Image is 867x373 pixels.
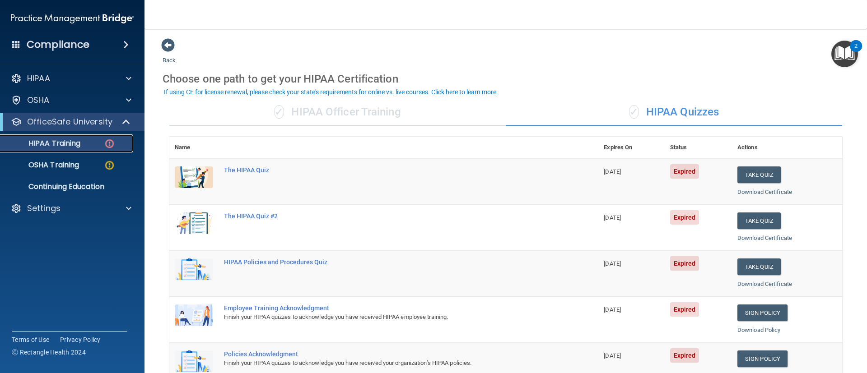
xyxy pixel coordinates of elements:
span: Expired [670,164,699,179]
a: Terms of Use [12,335,49,344]
button: Open Resource Center, 2 new notifications [831,41,858,67]
div: The HIPAA Quiz #2 [224,212,553,220]
div: The HIPAA Quiz [224,166,553,174]
div: Policies Acknowledgment [224,350,553,358]
button: If using CE for license renewal, please check your state's requirements for online vs. live cours... [163,87,499,97]
div: HIPAA Officer Training [169,99,506,126]
p: OSHA Training [6,161,79,170]
h4: Compliance [27,38,89,51]
span: Expired [670,348,699,363]
div: HIPAA Policies and Procedures Quiz [224,258,553,266]
div: Finish your HIPAA quizzes to acknowledge you have received HIPAA employee training. [224,312,553,322]
a: OfficeSafe University [11,116,131,127]
span: Ⓒ Rectangle Health 2024 [12,348,86,357]
p: OfficeSafe University [27,116,112,127]
a: Settings [11,203,131,214]
span: Expired [670,210,699,225]
a: Sign Policy [737,304,788,321]
button: Take Quiz [737,166,781,183]
span: [DATE] [604,260,621,267]
span: ✓ [629,105,639,119]
span: [DATE] [604,168,621,175]
a: OSHA [11,95,131,106]
th: Name [169,137,219,159]
div: Finish your HIPAA quizzes to acknowledge you have received your organization’s HIPAA policies. [224,358,553,368]
p: Continuing Education [6,182,129,191]
span: [DATE] [604,352,621,359]
a: Download Certificate [737,189,792,195]
p: Settings [27,203,61,214]
div: Choose one path to get your HIPAA Certification [163,66,849,92]
a: Download Certificate [737,281,792,287]
a: Back [163,46,176,64]
img: PMB logo [11,9,134,28]
div: Employee Training Acknowledgment [224,304,553,312]
img: danger-circle.6113f641.png [104,138,115,149]
img: warning-circle.0cc9ac19.png [104,160,115,171]
th: Actions [732,137,842,159]
p: HIPAA [27,73,50,84]
span: ✓ [274,105,284,119]
th: Expires On [598,137,664,159]
span: Expired [670,302,699,317]
p: OSHA [27,95,50,106]
iframe: Drift Widget Chat Controller [711,309,856,345]
div: If using CE for license renewal, please check your state's requirements for online vs. live cours... [164,89,498,95]
a: Sign Policy [737,350,788,367]
p: HIPAA Training [6,139,80,148]
div: 2 [854,46,858,58]
button: Take Quiz [737,258,781,275]
span: Expired [670,256,699,271]
div: HIPAA Quizzes [506,99,842,126]
a: Privacy Policy [60,335,101,344]
th: Status [665,137,732,159]
a: Download Certificate [737,235,792,241]
button: Take Quiz [737,212,781,229]
span: [DATE] [604,214,621,221]
a: HIPAA [11,73,131,84]
span: [DATE] [604,306,621,313]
